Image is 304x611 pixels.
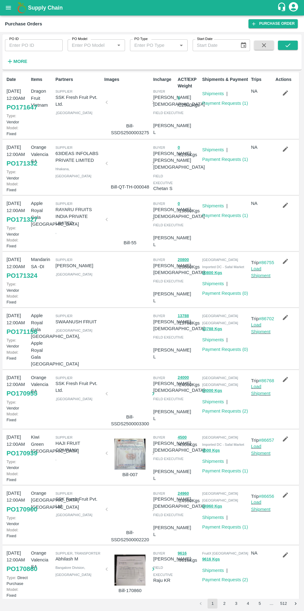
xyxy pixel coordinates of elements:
label: PO Model [72,37,87,42]
p: [PERSON_NAME][DEMOGRAPHIC_DATA] [153,440,205,454]
span: FruitX [GEOGRAPHIC_DATA] [202,551,248,555]
a: Shipments [202,203,224,208]
span: Model: [7,294,18,299]
span: field executive [153,111,184,115]
button: Go to page 512 [278,599,289,609]
p: Bill-SSDS2500003275 [109,122,151,136]
span: buyer [153,146,165,149]
a: Shipments [202,459,224,464]
p: SSK Fresh Fruit Pvt. Ltd. [56,94,102,108]
p: Fixed [7,527,29,539]
p: / 24000 Kgs [178,374,200,388]
button: 4500 Kgs [202,447,220,454]
label: Start Date [197,37,212,42]
span: Bangalore Division , [GEOGRAPHIC_DATA] [56,566,92,576]
a: Shipments [202,147,224,152]
span: Supplier [56,436,73,439]
a: Supply Chain [28,3,277,12]
p: Bill-170860 [109,587,151,594]
span: Supplier [56,376,73,380]
p: Vendor [7,281,29,293]
input: Enter PO Model [69,41,113,49]
a: Load Shipment [251,322,270,334]
button: Go to page 2 [219,599,229,609]
p: [DATE] 12:00AM [7,88,29,102]
p: 63IDEAS INFOLABS PRIVATE LIMITED [56,150,102,164]
p: [PERSON_NAME][DEMOGRAPHIC_DATA] [153,94,205,108]
strong: More [13,59,27,64]
a: Load Shipment [251,266,270,278]
p: [PERSON_NAME][DEMOGRAPHIC_DATA] [153,157,205,171]
p: Trip [251,259,274,266]
span: Supplier [56,314,73,318]
p: Fixed [7,237,29,249]
a: Load Shipment [251,444,270,456]
span: Type: [7,282,16,286]
a: PO170955 [7,388,37,399]
a: Payment Requests (1) [202,213,248,218]
a: Payment Requests (1) [202,525,248,529]
p: Trip [251,493,274,500]
span: Type: [7,338,16,343]
button: 0 [178,95,180,102]
p: [DATE] 12:00AM [7,490,29,504]
div: … [266,601,276,607]
p: Dragon Fruit Vietnam [31,88,53,108]
a: PO170860 [7,563,37,574]
p: Vendor [7,169,29,181]
p: SWAANUSH FRUIT [56,318,102,325]
p: Apple Royal Gala [GEOGRAPHIC_DATA], Apple Royal Gala [GEOGRAPHIC_DATA] [31,312,53,367]
p: Orange [GEOGRAPHIC_DATA] [GEOGRAPHIC_DATA] [31,490,53,511]
p: ACT/EXP Weight [178,76,200,89]
p: / 22500 Kgs [178,94,200,108]
p: [PERSON_NAME] L [153,290,191,304]
p: / 24960 Kgs [178,490,200,504]
button: 13788 Kgs [202,325,222,333]
span: hhakana , [GEOGRAPHIC_DATA] [56,167,92,178]
p: Abhilash M [56,556,102,562]
button: Go to page 5 [255,599,265,609]
button: Open [177,41,185,49]
span: field executive [153,566,173,576]
span: field executive [153,223,184,227]
a: PO171324 [7,270,37,281]
p: Orange Valencia SA [31,144,53,165]
p: / 20800 Kgs [178,256,200,270]
p: Vendor [7,399,29,411]
button: 24000 Kgs [202,387,222,394]
span: Model: [7,587,18,592]
a: PO170900 [7,504,37,515]
p: Trip [251,315,274,322]
p: [PERSON_NAME] L [153,468,191,482]
p: [DATE] 12:00AM [7,312,29,326]
a: Purchase Order [248,19,298,28]
button: 9616 [178,550,187,557]
span: Supplier [56,146,73,149]
p: [PERSON_NAME] L [153,122,191,136]
a: Payment Requests (1) [202,468,248,473]
span: Type: [7,459,16,464]
button: 0 [178,144,180,151]
div: account of current user [288,1,299,14]
button: Go to page 4 [243,599,253,609]
p: Fixed [7,181,29,193]
a: Payment Requests (0) [202,291,248,296]
span: buyer [153,90,165,93]
p: SSK Fresh Fruit Pvt. Ltd. [56,496,102,510]
p: Fixed [7,411,29,423]
a: Payment Requests (1) [202,157,248,162]
div: | [224,511,228,521]
span: field executive [153,279,184,283]
nav: pagination navigation [195,599,302,609]
span: Model: [7,126,18,130]
div: | [224,455,228,465]
p: Images [104,76,151,83]
p: [PERSON_NAME][DEMOGRAPHIC_DATA] [153,262,205,276]
span: [GEOGRAPHIC_DATA] Imported DC - Safal Market [202,258,244,268]
span: field executive [153,174,173,185]
span: field executive [153,397,184,401]
div: Purchase Orders [5,20,42,28]
a: Shipments [202,399,224,404]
